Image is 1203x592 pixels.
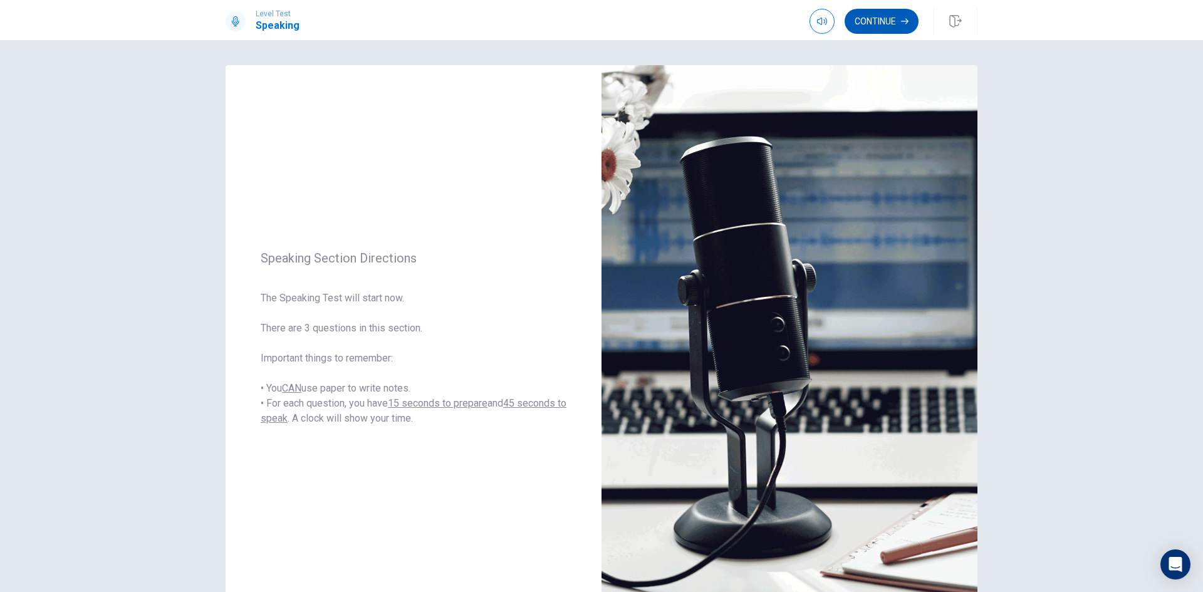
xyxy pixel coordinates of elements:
h1: Speaking [256,18,299,33]
u: CAN [282,382,301,394]
button: Continue [845,9,919,34]
div: Open Intercom Messenger [1160,549,1190,579]
span: Level Test [256,9,299,18]
span: Speaking Section Directions [261,251,566,266]
u: 15 seconds to prepare [388,397,487,409]
span: The Speaking Test will start now. There are 3 questions in this section. Important things to reme... [261,291,566,426]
